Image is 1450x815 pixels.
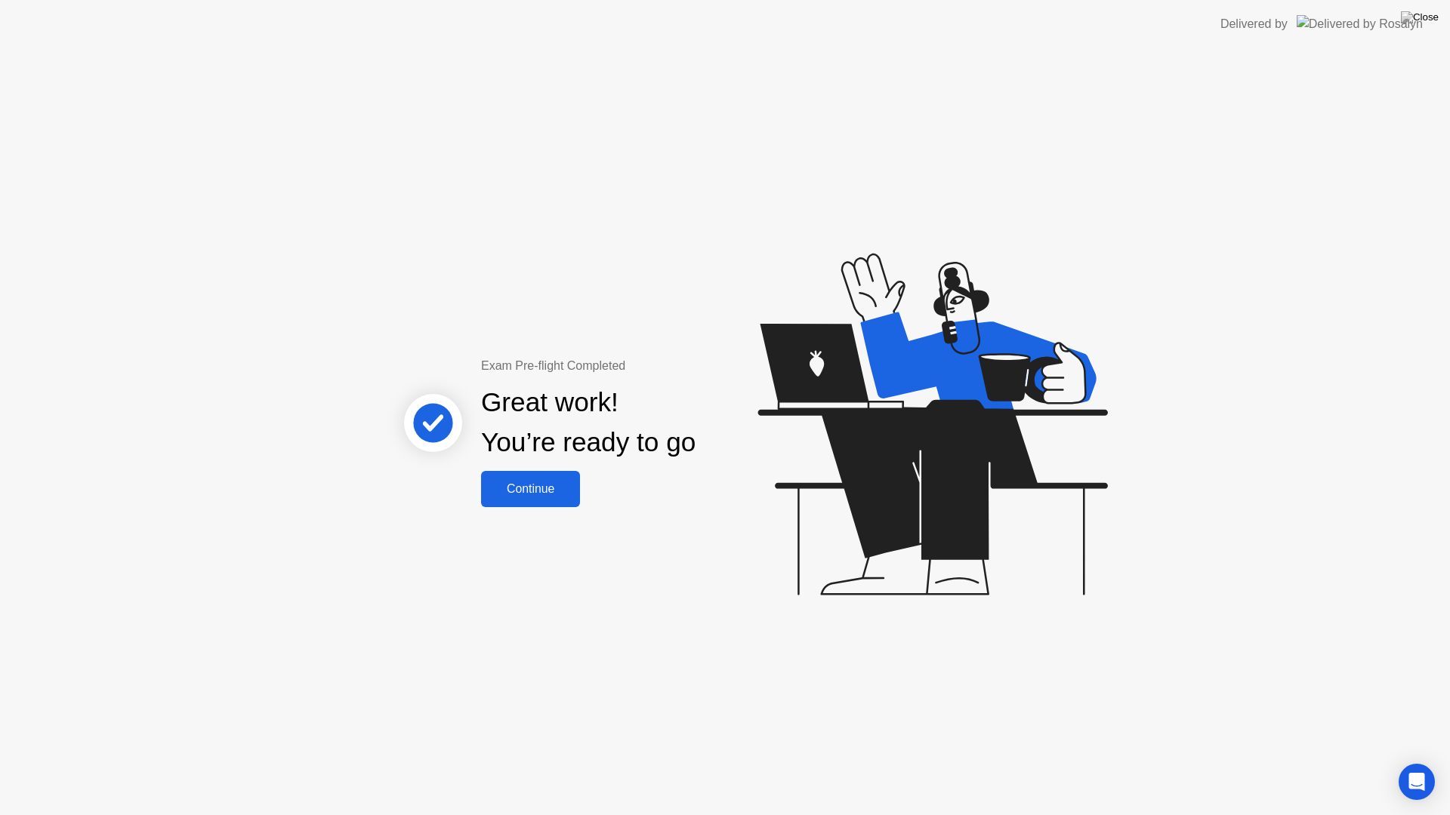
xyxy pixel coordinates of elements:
div: Delivered by [1220,15,1288,33]
div: Open Intercom Messenger [1399,764,1435,800]
img: Close [1401,11,1439,23]
button: Continue [481,471,580,507]
div: Exam Pre-flight Completed [481,357,793,375]
div: Continue [486,482,575,496]
div: Great work! You’re ready to go [481,383,696,463]
img: Delivered by Rosalyn [1297,15,1423,32]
